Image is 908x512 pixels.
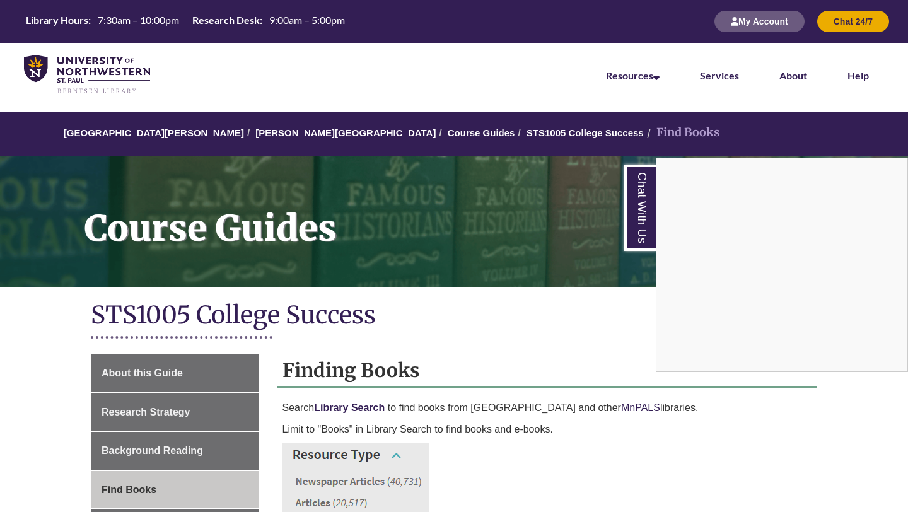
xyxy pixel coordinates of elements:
[24,55,150,95] img: UNWSP Library Logo
[779,69,807,81] a: About
[847,69,869,81] a: Help
[656,158,908,372] div: Chat With Us
[656,158,907,371] iframe: Chat Widget
[606,69,660,81] a: Resources
[700,69,739,81] a: Services
[624,165,656,251] a: Chat With Us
